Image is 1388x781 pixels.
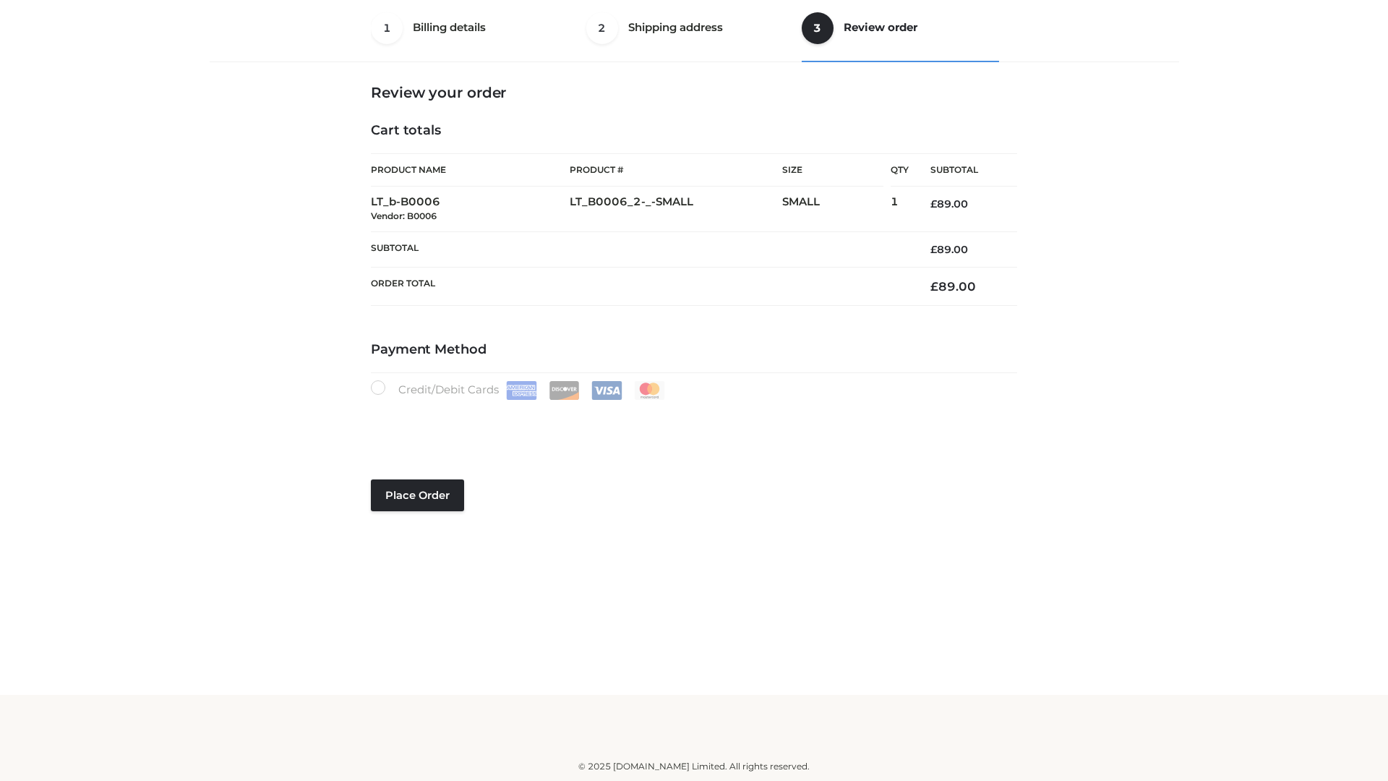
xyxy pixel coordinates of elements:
td: LT_B0006_2-_-SMALL [570,187,782,232]
th: Order Total [371,268,909,306]
th: Size [782,154,883,187]
span: £ [930,197,937,210]
small: Vendor: B0006 [371,210,437,221]
img: Visa [591,381,622,400]
td: SMALL [782,187,891,232]
span: £ [930,243,937,256]
th: Qty [891,153,909,187]
bdi: 89.00 [930,197,968,210]
bdi: 89.00 [930,279,976,294]
th: Subtotal [909,154,1017,187]
img: Amex [506,381,537,400]
img: Discover [549,381,580,400]
th: Product Name [371,153,570,187]
h3: Review your order [371,84,1017,101]
iframe: Secure payment input frame [368,397,1014,450]
button: Place order [371,479,464,511]
h4: Payment Method [371,342,1017,358]
span: £ [930,279,938,294]
th: Product # [570,153,782,187]
td: 1 [891,187,909,232]
img: Mastercard [634,381,665,400]
bdi: 89.00 [930,243,968,256]
td: LT_b-B0006 [371,187,570,232]
h4: Cart totals [371,123,1017,139]
th: Subtotal [371,231,909,267]
div: © 2025 [DOMAIN_NAME] Limited. All rights reserved. [215,759,1173,774]
label: Credit/Debit Cards [371,380,667,400]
